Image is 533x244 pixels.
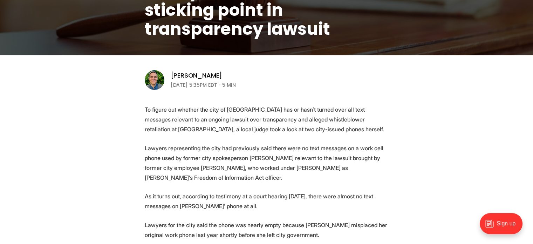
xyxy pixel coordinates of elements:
[222,81,236,89] span: 5 min
[145,105,389,134] p: To figure out whether the city of [GEOGRAPHIC_DATA] has or hasn’t turned over all text messages r...
[474,210,533,244] iframe: portal-trigger
[145,191,389,211] p: As it turns out, according to testimony at a court hearing [DATE], there were almost no text mess...
[145,220,389,240] p: Lawyers for the city said the phone was nearly empty because [PERSON_NAME] misplaced her original...
[145,143,389,183] p: Lawyers representing the city had previously said there were no text messages on a work cell phon...
[145,70,164,90] img: Graham Moomaw
[171,81,217,89] time: [DATE] 5:35PM EDT
[171,71,223,80] a: [PERSON_NAME]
